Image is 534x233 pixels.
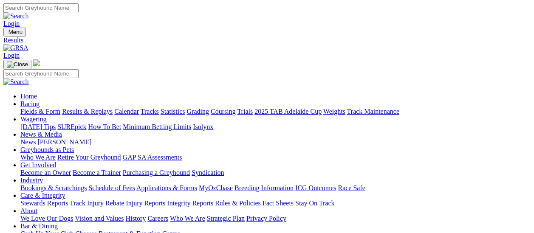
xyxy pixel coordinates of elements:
[136,184,197,191] a: Applications & Forms
[7,61,28,68] img: Close
[207,215,245,222] a: Strategic Plan
[20,138,36,146] a: News
[20,108,60,115] a: Fields & Form
[20,146,74,153] a: Greyhounds as Pets
[3,28,26,36] button: Toggle navigation
[141,108,159,115] a: Tracks
[20,123,56,130] a: [DATE] Tips
[187,108,209,115] a: Grading
[3,12,29,20] img: Search
[20,93,37,100] a: Home
[75,215,124,222] a: Vision and Values
[199,184,233,191] a: MyOzChase
[3,69,79,78] input: Search
[20,199,531,207] div: Care & Integrity
[3,52,20,59] a: Login
[88,123,121,130] a: How To Bet
[263,199,294,207] a: Fact Sheets
[3,60,31,69] button: Toggle navigation
[3,44,28,52] img: GRSA
[323,108,345,115] a: Weights
[3,78,29,86] img: Search
[20,207,37,214] a: About
[57,154,121,161] a: Retire Your Greyhound
[20,169,71,176] a: Become an Owner
[57,123,86,130] a: SUREpick
[73,169,121,176] a: Become a Trainer
[20,154,56,161] a: Who We Are
[20,192,65,199] a: Care & Integrity
[20,131,62,138] a: News & Media
[3,20,20,27] a: Login
[295,184,336,191] a: ICG Outcomes
[20,161,56,168] a: Get Involved
[125,215,146,222] a: History
[170,215,205,222] a: Who We Are
[20,154,531,161] div: Greyhounds as Pets
[20,123,531,131] div: Wagering
[20,115,47,123] a: Wagering
[20,177,43,184] a: Industry
[20,184,531,192] div: Industry
[254,108,322,115] a: 2025 TAB Adelaide Cup
[88,184,135,191] a: Schedule of Fees
[114,108,139,115] a: Calendar
[20,215,531,222] div: About
[20,108,531,115] div: Racing
[237,108,253,115] a: Trials
[37,138,91,146] a: [PERSON_NAME]
[20,222,58,230] a: Bar & Dining
[123,123,191,130] a: Minimum Betting Limits
[3,36,531,44] a: Results
[20,100,40,107] a: Racing
[123,169,190,176] a: Purchasing a Greyhound
[62,108,113,115] a: Results & Replays
[161,108,185,115] a: Statistics
[20,169,531,177] div: Get Involved
[235,184,294,191] a: Breeding Information
[347,108,399,115] a: Track Maintenance
[295,199,334,207] a: Stay On Track
[20,138,531,146] div: News & Media
[20,199,68,207] a: Stewards Reports
[20,215,73,222] a: We Love Our Dogs
[338,184,365,191] a: Race Safe
[246,215,286,222] a: Privacy Policy
[70,199,124,207] a: Track Injury Rebate
[8,29,23,35] span: Menu
[215,199,261,207] a: Rules & Policies
[20,184,87,191] a: Bookings & Scratchings
[193,123,213,130] a: Isolynx
[33,59,40,66] img: logo-grsa-white.png
[126,199,165,207] a: Injury Reports
[167,199,213,207] a: Integrity Reports
[147,215,168,222] a: Careers
[3,3,79,12] input: Search
[192,169,224,176] a: Syndication
[211,108,236,115] a: Coursing
[123,154,182,161] a: GAP SA Assessments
